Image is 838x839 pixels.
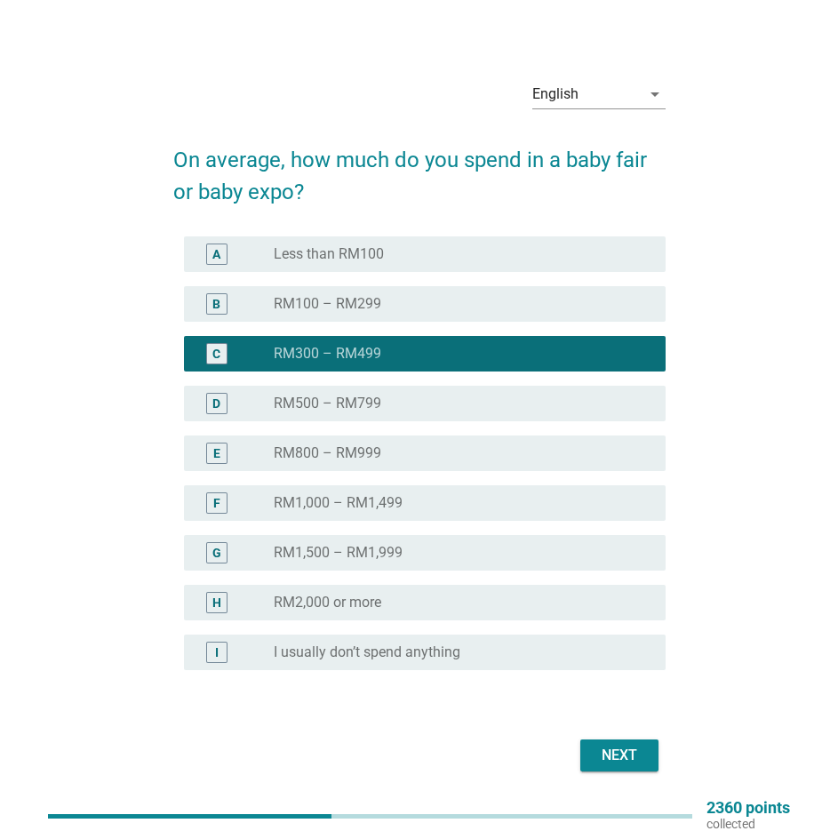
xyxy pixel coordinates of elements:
label: RM1,500 – RM1,999 [274,544,403,562]
div: A [212,245,220,264]
label: RM300 – RM499 [274,345,381,363]
p: 2360 points [706,800,790,816]
div: G [212,544,221,563]
button: Next [580,739,658,771]
div: B [212,295,220,314]
div: Next [595,745,644,766]
div: H [212,594,221,612]
h2: On average, how much do you spend in a baby fair or baby expo? [173,126,666,208]
label: RM800 – RM999 [274,444,381,462]
div: C [212,345,220,364]
div: E [213,444,220,463]
label: RM100 – RM299 [274,295,381,313]
div: F [213,494,220,513]
label: Less than RM100 [274,245,384,263]
label: I usually don’t spend anything [274,643,460,661]
p: collected [706,816,790,832]
div: English [532,86,579,102]
div: D [212,395,220,413]
label: RM1,000 – RM1,499 [274,494,403,512]
label: RM2,000 or more [274,594,381,611]
label: RM500 – RM799 [274,395,381,412]
i: arrow_drop_down [644,84,666,105]
div: I [215,643,219,662]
